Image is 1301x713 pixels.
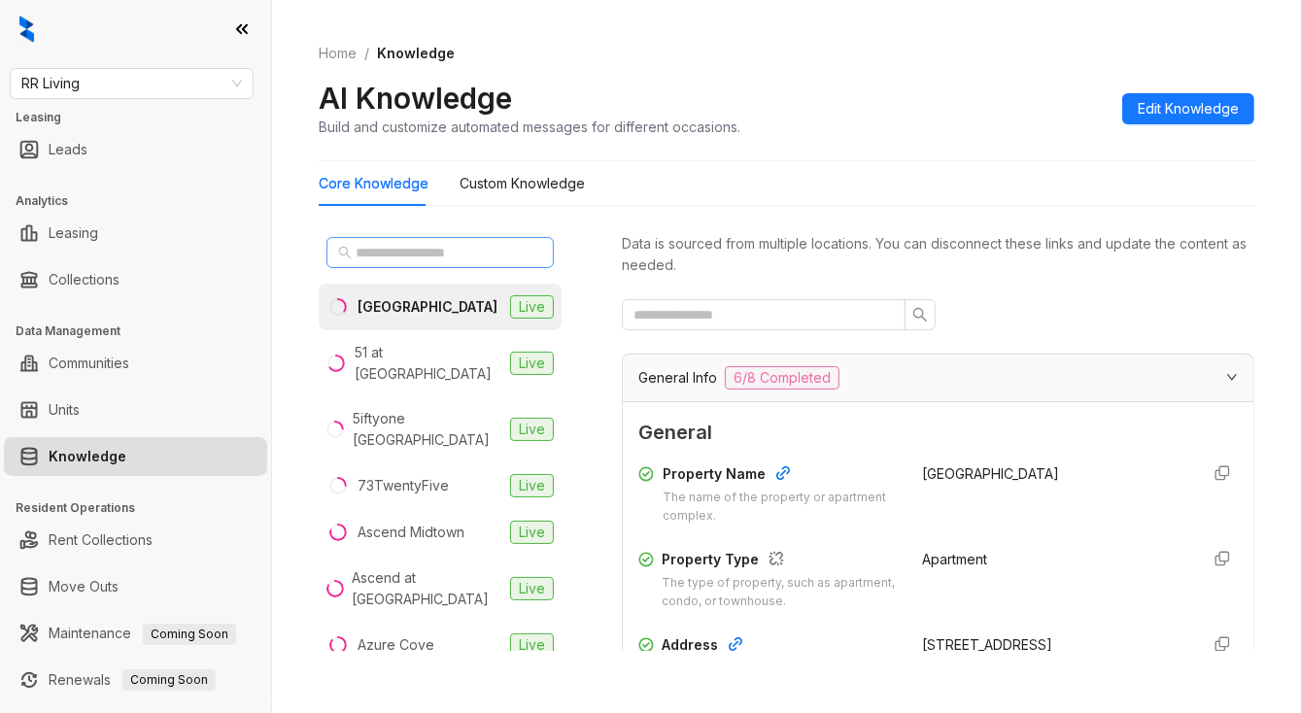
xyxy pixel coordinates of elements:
div: 73TwentyFive [358,475,449,496]
div: [STREET_ADDRESS] [923,634,1184,656]
span: 6/8 Completed [725,366,839,390]
div: 5iftyone [GEOGRAPHIC_DATA] [353,408,502,451]
li: Leads [4,130,267,169]
span: Live [510,577,554,600]
span: Live [510,474,554,497]
div: 51 at [GEOGRAPHIC_DATA] [355,342,502,385]
a: Knowledge [49,437,126,476]
span: Live [510,633,554,657]
div: Azure Cove [358,634,434,656]
div: Ascend Midtown [358,522,464,543]
h2: AI Knowledge [319,80,512,117]
button: Edit Knowledge [1122,93,1254,124]
h3: Data Management [16,323,271,340]
span: Knowledge [377,45,455,61]
span: Coming Soon [122,669,216,691]
a: Leads [49,130,87,169]
span: search [912,307,928,323]
div: Core Knowledge [319,173,428,194]
div: Property Type [662,549,900,574]
span: Coming Soon [143,624,236,645]
div: Address [662,634,900,660]
a: Leasing [49,214,98,253]
li: Renewals [4,661,267,699]
li: Rent Collections [4,521,267,560]
div: Ascend at [GEOGRAPHIC_DATA] [352,567,502,610]
span: General Info [638,367,717,389]
a: Move Outs [49,567,119,606]
div: Property Name [663,463,900,489]
li: Communities [4,344,267,383]
a: Home [315,43,360,64]
div: Custom Knowledge [460,173,585,194]
div: The name of the property or apartment complex. [663,489,900,526]
li: Collections [4,260,267,299]
span: Edit Knowledge [1138,98,1239,119]
a: Communities [49,344,129,383]
span: Apartment [923,551,988,567]
div: Build and customize automated messages for different occasions. [319,117,740,137]
span: General [638,418,1238,448]
div: The type of property, such as apartment, condo, or townhouse. [662,574,900,611]
img: logo [19,16,34,43]
li: Maintenance [4,614,267,653]
span: search [338,246,352,259]
span: Live [510,352,554,375]
div: Data is sourced from multiple locations. You can disconnect these links and update the content as... [622,233,1254,276]
a: Units [49,390,80,429]
div: [GEOGRAPHIC_DATA] [358,296,497,318]
h3: Analytics [16,192,271,210]
span: Live [510,521,554,544]
a: RenewalsComing Soon [49,661,216,699]
li: / [364,43,369,64]
a: Rent Collections [49,521,153,560]
span: expanded [1226,371,1238,383]
h3: Resident Operations [16,499,271,517]
li: Units [4,390,267,429]
div: General Info6/8 Completed [623,355,1253,401]
li: Knowledge [4,437,267,476]
span: RR Living [21,69,242,98]
span: Live [510,418,554,441]
h3: Leasing [16,109,271,126]
a: Collections [49,260,120,299]
span: [GEOGRAPHIC_DATA] [923,465,1060,482]
span: Live [510,295,554,319]
li: Leasing [4,214,267,253]
li: Move Outs [4,567,267,606]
